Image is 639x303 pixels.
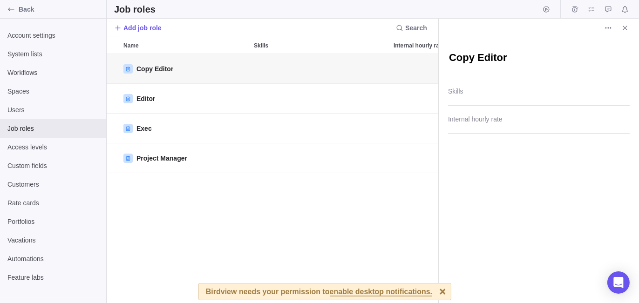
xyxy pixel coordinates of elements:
[19,5,102,14] span: Back
[405,23,427,33] span: Search
[568,3,581,16] span: Time logs
[250,84,390,114] div: Skills
[585,3,598,16] span: My assignments
[390,84,453,114] div: Internal hourly rate
[390,37,453,54] div: Internal hourly rate
[619,3,632,16] span: Notifications
[390,114,453,143] div: Internal hourly rate
[7,49,99,59] span: System lists
[250,37,390,54] div: Skills
[7,198,99,208] span: Rate cards
[330,288,432,296] span: enable desktop notifications.
[123,41,139,50] span: Name
[607,271,630,294] div: Open Intercom Messenger
[448,110,630,134] input: Internal hourly rate
[602,21,615,34] span: More actions
[114,21,162,34] span: Add job role
[114,3,156,16] h2: Job roles
[7,31,99,40] span: Account settings
[619,21,632,34] span: Close
[7,87,99,96] span: Spaces
[123,23,162,33] span: Add job role
[7,124,99,133] span: Job roles
[120,143,250,173] div: Name
[7,217,99,226] span: Portfolios
[136,64,173,74] span: Copy Editor
[585,7,598,14] a: My assignments
[136,94,155,103] span: Editor
[206,283,432,300] div: Birdview needs your permission to
[7,161,99,170] span: Custom fields
[390,54,453,84] div: Internal hourly rate
[250,54,390,84] div: Skills
[394,41,444,50] span: Internal hourly rate
[7,254,99,263] span: Automations
[448,51,630,66] textarea: JobRole Name
[254,41,268,50] span: Skills
[7,68,99,77] span: Workflows
[390,143,453,173] div: Internal hourly rate
[568,7,581,14] a: Time logs
[7,236,99,245] span: Vacations
[136,124,152,133] span: Exec
[602,7,615,14] a: Approval requests
[136,154,187,163] span: Project Manager
[7,142,99,152] span: Access levels
[619,7,632,14] a: Notifications
[7,105,99,114] span: Users
[250,143,390,173] div: Skills
[7,180,99,189] span: Customers
[392,21,431,34] span: Search
[120,54,250,84] div: Name
[120,84,250,114] div: Name
[540,3,553,16] span: Start timer
[120,37,250,54] div: Name
[7,273,99,282] span: Feature labs
[120,114,250,143] div: Name
[250,114,390,143] div: Skills
[602,3,615,16] span: Approval requests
